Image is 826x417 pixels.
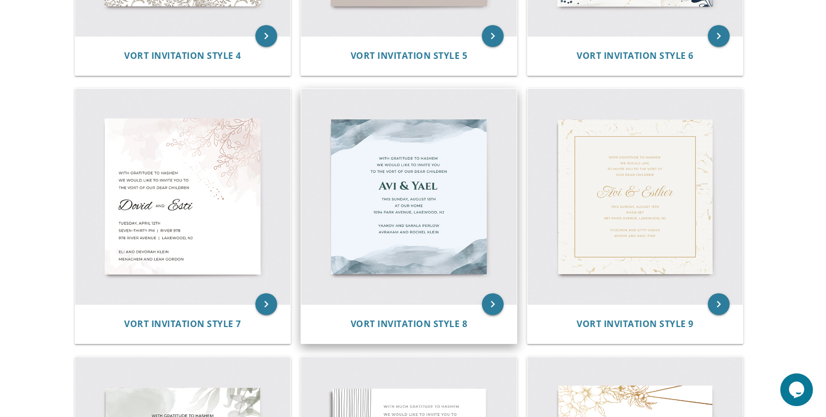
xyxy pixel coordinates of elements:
a: keyboard_arrow_right [708,293,730,315]
a: Vort Invitation Style 9 [577,319,694,329]
span: Vort Invitation Style 5 [351,50,468,62]
span: Vort Invitation Style 7 [124,318,241,330]
a: Vort Invitation Style 5 [351,51,468,61]
a: Vort Invitation Style 7 [124,319,241,329]
iframe: chat widget [780,373,815,406]
span: Vort Invitation Style 6 [577,50,694,62]
span: Vort Invitation Style 4 [124,50,241,62]
a: Vort Invitation Style 8 [351,319,468,329]
a: keyboard_arrow_right [255,293,277,315]
img: Vort Invitation Style 7 [75,89,291,305]
a: keyboard_arrow_right [255,25,277,47]
img: Vort Invitation Style 8 [301,89,517,305]
img: Vort Invitation Style 9 [528,89,743,305]
a: keyboard_arrow_right [708,25,730,47]
a: Vort Invitation Style 6 [577,51,694,61]
span: Vort Invitation Style 8 [351,318,468,330]
a: Vort Invitation Style 4 [124,51,241,61]
a: keyboard_arrow_right [482,25,504,47]
a: keyboard_arrow_right [482,293,504,315]
span: Vort Invitation Style 9 [577,318,694,330]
